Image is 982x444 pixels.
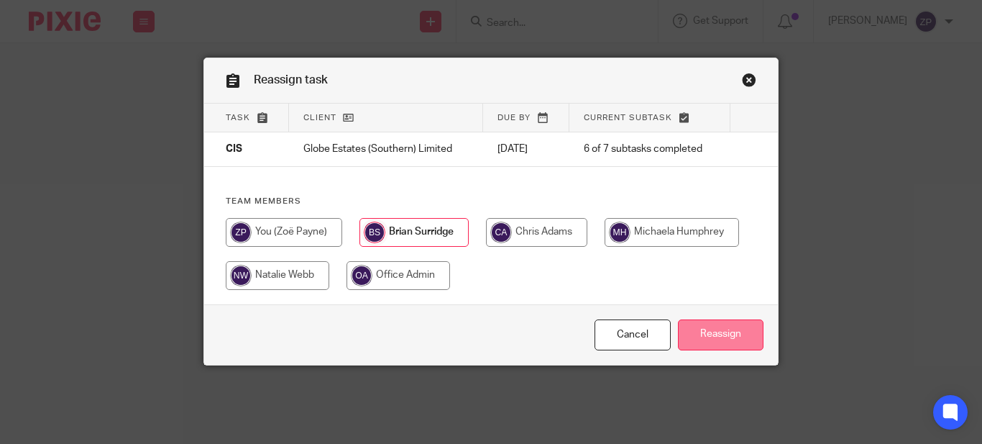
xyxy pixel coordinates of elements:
[678,320,763,350] input: Reassign
[303,114,336,122] span: Client
[226,196,756,207] h4: Team members
[254,74,328,86] span: Reassign task
[303,142,469,156] p: Globe Estates (Southern) Limited
[742,73,756,92] a: Close this dialog window
[226,114,250,122] span: Task
[226,145,242,155] span: CIS
[569,132,730,167] td: 6 of 7 subtasks completed
[595,320,671,350] a: Close this dialog window
[497,114,531,122] span: Due by
[497,142,555,156] p: [DATE]
[584,114,672,122] span: Current subtask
